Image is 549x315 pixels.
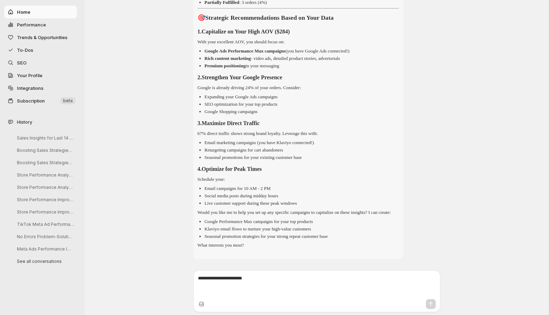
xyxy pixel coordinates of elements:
[11,243,78,254] button: Meta Ads Performance Improvement
[17,73,42,78] span: Your Profile
[202,166,262,172] strong: Optimize for Peak Times
[17,47,33,53] span: To-Dos
[198,73,399,82] h3: 2.
[198,27,399,36] h3: 1.
[4,56,77,69] a: SEO
[198,175,399,183] p: Schedule your:
[205,193,278,198] p: Social media posts during midday hours
[11,206,78,217] button: Store Performance Improvement Analysis
[198,38,399,46] p: With your excellent AOV, you should focus on:
[205,200,297,206] p: Live customer support during these peak windows
[198,301,205,308] button: Upload image
[202,120,260,126] strong: Maximize Direct Traffic
[205,140,314,145] p: Email marketing campaigns (you have Klaviyo connected!)
[17,22,46,27] span: Performance
[11,256,78,267] button: See all conversations
[11,132,78,143] button: Sales Insights for Last 14 Days
[198,241,399,249] p: What interests you most?
[198,84,399,92] p: Google is already driving 24% of your orders. Consider:
[17,35,67,40] span: Trends & Opportunities
[205,48,286,54] strong: Google Ads Performance Max campaigns
[205,56,251,61] strong: Rich content marketing
[4,31,77,44] button: Trends & Opportunities
[205,63,279,68] p: in your messaging
[11,219,78,230] button: TikTok Meta Ad Performance Analysis
[11,194,78,205] button: Store Performance Improvement Strategy
[11,157,78,168] button: Boosting Sales Strategies Discussion
[198,209,399,216] p: Would you like me to help you set up any specific campaigns to capitalize on these insights? I ca...
[205,63,246,68] strong: Premium positioning
[4,94,77,107] button: Subscription
[198,130,399,137] p: 67% direct traffic shows strong brand loyalty. Leverage this with:
[205,48,350,54] p: (you have Google Ads connected!)
[205,109,258,114] p: Google Shopping campaigns
[11,182,78,193] button: Store Performance Analysis and Recommendations
[205,94,278,99] p: Expanding your Google Ads campaigns
[11,145,78,156] button: Boosting Sales Strategies Discussion
[11,169,78,180] button: Store Performance Analysis and Recommendations
[11,231,78,242] button: No Errors Problem-Solution Ad Creatives
[205,147,283,153] p: Retargeting campaigns for cart abandoners
[4,44,77,56] button: To-Dos
[4,6,77,18] button: Home
[198,13,399,23] h2: 🎯
[205,56,340,61] p: - video ads, detailed product stories, advertorials
[4,69,77,82] a: Your Profile
[202,74,282,80] strong: Strengthen Your Google Presence
[17,85,43,91] span: Integrations
[205,234,328,239] p: Seasonal promotion strategies for your strong repeat customer base
[205,219,313,224] p: Google Performance Max campaigns for your top products
[17,98,45,104] span: Subscription
[4,18,77,31] button: Performance
[205,186,271,191] p: Email campaigns for 10 AM - 2 PM
[17,118,32,125] span: History
[205,101,278,107] p: SEO optimization for your top products
[205,155,302,160] p: Seasonal promotions for your existing customer base
[205,14,334,21] strong: Strategic Recommendations Based on Your Data
[17,60,26,66] span: SEO
[202,29,290,35] strong: Capitalize on Your High AOV ($284)
[63,98,73,104] span: beta
[4,82,77,94] a: Integrations
[205,226,311,231] p: Klaviyo email flows to nurture your high-value customers
[17,9,30,15] span: Home
[198,118,399,128] h3: 3.
[198,164,399,174] h3: 4.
